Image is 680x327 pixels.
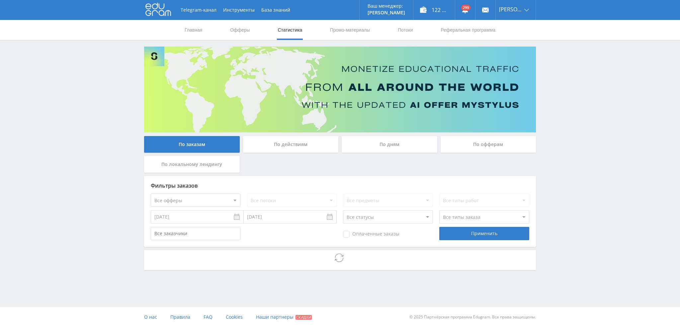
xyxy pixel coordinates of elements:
a: Статистика [277,20,303,40]
div: © 2025 Партнёрская программа Edugram. Все права защищены. [343,307,536,327]
a: О нас [144,307,157,327]
span: Скидки [296,315,312,320]
a: Наши партнеры Скидки [256,307,312,327]
input: Все заказчики [151,227,240,240]
a: Cookies [226,307,243,327]
div: Применить [439,227,529,240]
span: Правила [170,314,190,320]
div: По офферам [441,136,536,153]
p: Ваш менеджер: [368,3,405,9]
a: Промо-материалы [329,20,371,40]
img: Banner [144,47,536,132]
span: FAQ [204,314,212,320]
a: Главная [184,20,203,40]
span: Оплаченные заказы [343,231,399,238]
a: Потоки [397,20,414,40]
div: По локальному лендингу [144,156,240,173]
span: О нас [144,314,157,320]
div: По дням [342,136,437,153]
div: Фильтры заказов [151,183,529,189]
span: [PERSON_NAME] [499,7,522,12]
div: По заказам [144,136,240,153]
a: Офферы [229,20,251,40]
a: Реферальная программа [440,20,496,40]
p: [PERSON_NAME] [368,10,405,15]
a: FAQ [204,307,212,327]
span: Наши партнеры [256,314,294,320]
span: Cookies [226,314,243,320]
a: Правила [170,307,190,327]
div: По действиям [243,136,339,153]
